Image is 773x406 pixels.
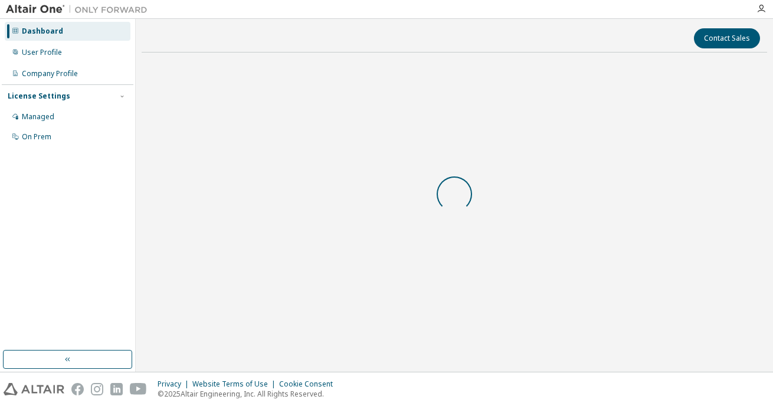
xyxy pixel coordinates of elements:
[8,91,70,101] div: License Settings
[71,383,84,395] img: facebook.svg
[22,27,63,36] div: Dashboard
[110,383,123,395] img: linkedin.svg
[130,383,147,395] img: youtube.svg
[4,383,64,395] img: altair_logo.svg
[158,379,192,389] div: Privacy
[22,132,51,142] div: On Prem
[6,4,153,15] img: Altair One
[158,389,340,399] p: © 2025 Altair Engineering, Inc. All Rights Reserved.
[22,112,54,122] div: Managed
[694,28,760,48] button: Contact Sales
[279,379,340,389] div: Cookie Consent
[22,48,62,57] div: User Profile
[22,69,78,78] div: Company Profile
[192,379,279,389] div: Website Terms of Use
[91,383,103,395] img: instagram.svg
